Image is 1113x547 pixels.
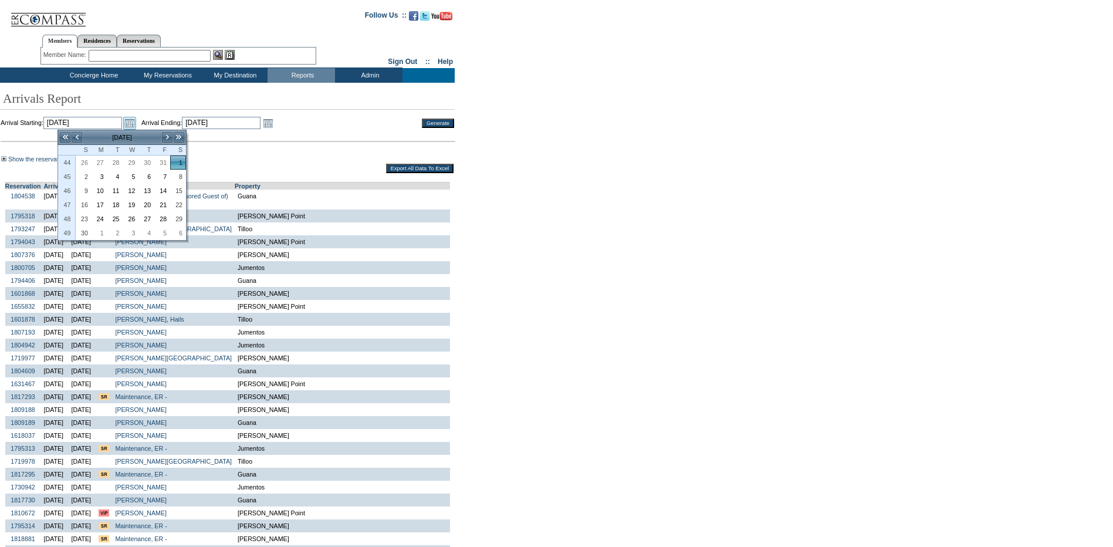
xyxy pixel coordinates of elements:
td: [DATE] [41,377,67,390]
a: 1817293 [11,393,35,400]
td: Tuesday, December 02, 2025 [107,226,123,240]
td: [DATE] [41,532,67,545]
a: 28 [108,156,123,169]
span: :: [425,58,430,66]
td: [DATE] [41,429,67,442]
a: Subscribe to our YouTube Channel [431,15,452,22]
a: 11 [108,184,123,197]
a: 27 [139,212,154,225]
a: 1817295 [11,471,35,478]
td: Saturday, November 01, 2025 [170,156,186,170]
a: 1719977 [11,354,35,362]
a: Maintenance, ER - [115,535,167,542]
td: Wednesday, December 03, 2025 [123,226,139,240]
td: Follow Us :: [365,10,407,24]
td: Monday, December 01, 2025 [92,226,107,240]
td: [DATE] [41,300,67,313]
a: Residences [77,35,117,47]
td: [PERSON_NAME] [235,287,450,300]
a: [PERSON_NAME] [115,380,167,387]
td: Tuesday, October 28, 2025 [107,156,123,170]
td: [PERSON_NAME] Point [235,377,450,390]
td: [PERSON_NAME] [235,390,450,403]
td: Guana [235,416,450,429]
th: 46 [58,184,76,198]
td: [PERSON_NAME] [235,532,450,545]
td: [DATE] [41,248,67,261]
a: 4 [139,227,154,239]
a: 20 [139,198,154,211]
td: Friday, November 21, 2025 [154,198,170,212]
td: Wednesday, October 29, 2025 [123,156,139,170]
td: Tilloo [235,455,450,468]
a: Maintenance, ER - [115,445,167,452]
td: [DATE] [41,455,67,468]
td: Guana [235,364,450,377]
a: 14 [155,184,170,197]
input: VIP member [99,509,109,516]
td: [PERSON_NAME] Point [235,507,450,519]
td: [DATE] [41,494,67,507]
a: 2 [76,170,91,183]
a: [PERSON_NAME] [115,277,167,284]
a: Maintenance, ER - [115,471,167,478]
a: 27 [92,156,107,169]
td: Jumentos [235,261,450,274]
td: [DATE] [41,481,67,494]
td: Guana [235,274,450,287]
a: [PERSON_NAME] [115,367,167,374]
td: Tuesday, November 18, 2025 [107,198,123,212]
img: Reservations [225,50,235,60]
a: 15 [171,184,185,197]
td: Thursday, November 27, 2025 [138,212,154,226]
td: Wednesday, November 19, 2025 [123,198,139,212]
a: [PERSON_NAME] [115,432,167,439]
input: Generate [422,119,454,128]
a: 1719978 [11,458,35,465]
a: [PERSON_NAME] [115,264,167,271]
td: [DATE] [66,390,96,403]
td: [DATE] [66,532,96,545]
th: Monday [92,145,107,156]
td: [DATE] [66,468,96,481]
td: [DATE] [66,377,96,390]
th: Friday [154,145,170,156]
th: 48 [58,212,76,226]
img: Subscribe to our YouTube Channel [431,12,452,21]
a: 10 [92,184,107,197]
a: 4 [108,170,123,183]
td: Thursday, November 13, 2025 [138,184,154,198]
td: [DATE] [41,190,67,210]
a: Follow us on Twitter [420,15,429,22]
a: >> [173,131,185,143]
td: Guana [235,468,450,481]
a: 1817730 [11,497,35,504]
a: 25 [108,212,123,225]
td: Monday, November 10, 2025 [92,184,107,198]
a: Open the calendar popup. [262,117,275,130]
td: Tuesday, November 04, 2025 [107,170,123,184]
td: [DATE] [41,339,67,352]
a: 1795318 [11,212,35,220]
a: 1794043 [11,238,35,245]
a: 29 [171,212,185,225]
a: 1794406 [11,277,35,284]
a: > [161,131,173,143]
a: 1804609 [11,367,35,374]
div: Member Name: [43,50,89,60]
a: 1730942 [11,484,35,491]
td: [DATE] [66,352,96,364]
a: 1818881 [11,535,35,542]
td: Sunday, November 23, 2025 [76,212,92,226]
a: 13 [139,184,154,197]
a: 26 [76,156,91,169]
td: [DATE] [41,416,67,429]
a: [PERSON_NAME] [115,290,167,297]
td: [DATE] [41,235,67,248]
a: 1601878 [11,316,35,323]
td: Friday, October 31, 2025 [154,156,170,170]
td: [DATE] [41,352,67,364]
td: [PERSON_NAME] [235,429,450,442]
td: [PERSON_NAME] [235,403,450,416]
td: Saturday, November 22, 2025 [170,198,186,212]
